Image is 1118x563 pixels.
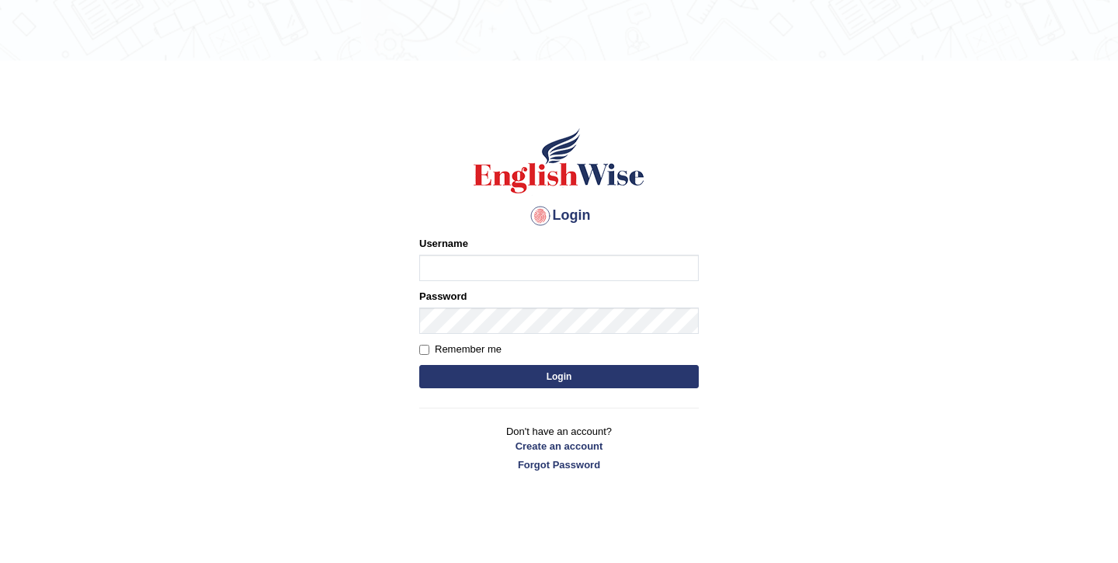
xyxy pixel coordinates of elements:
[419,457,699,472] a: Forgot Password
[419,424,699,472] p: Don't have an account?
[419,345,429,355] input: Remember me
[419,365,699,388] button: Login
[419,289,467,304] label: Password
[419,342,502,357] label: Remember me
[419,203,699,228] h4: Login
[419,236,468,251] label: Username
[470,126,648,196] img: Logo of English Wise sign in for intelligent practice with AI
[419,439,699,454] a: Create an account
